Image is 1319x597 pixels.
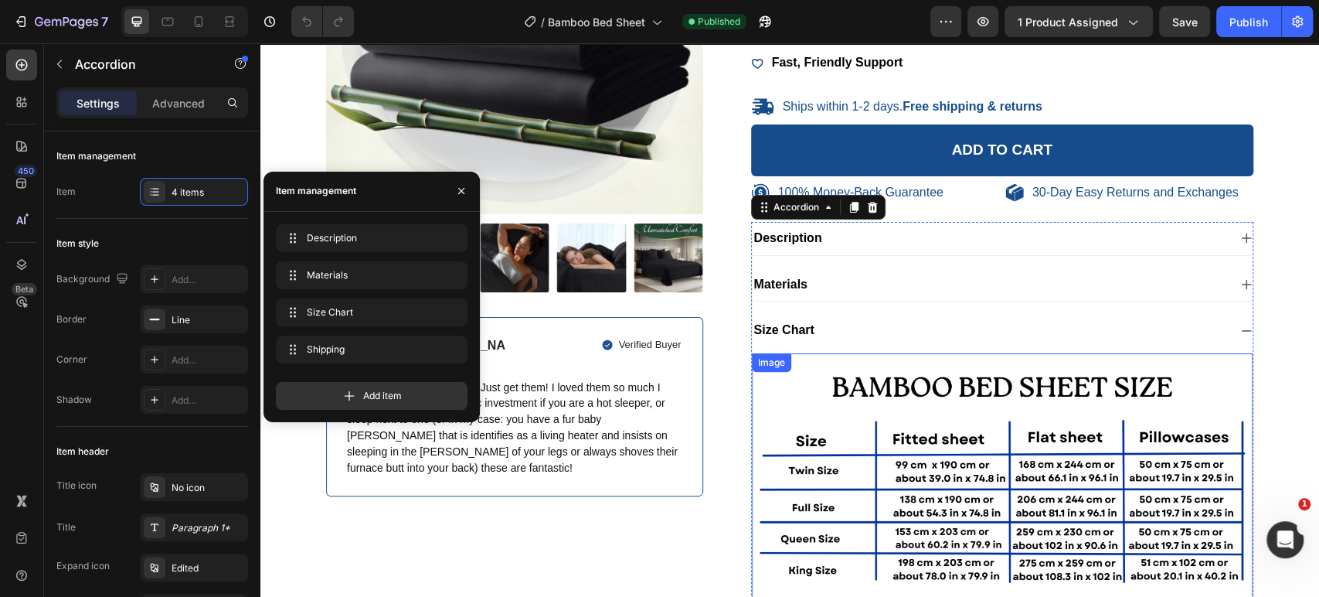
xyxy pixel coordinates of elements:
[494,279,554,295] p: Size Chart
[518,142,683,158] p: 100% Money-Back Guarantee
[698,15,740,29] span: Published
[495,312,528,326] div: Image
[1216,6,1281,37] button: Publish
[541,14,545,30] span: /
[172,561,244,575] div: Edited
[512,12,643,26] strong: Fast, Friendly Support
[76,95,120,111] p: Settings
[56,353,87,367] div: Corner
[172,394,244,408] div: Add...
[87,338,417,431] span: These sheets are amazing! Just get them! I loved them so much I bought a few sets! Fantastic inve...
[56,559,110,573] div: Expand icon
[172,273,244,287] div: Add...
[491,310,993,561] img: gempages_544109949421093982-dac068c9-6911-4a81-9047-12916558e1d2.png
[494,188,562,201] span: Description
[494,234,547,250] p: Materials
[75,55,206,73] p: Accordion
[307,231,430,245] span: Description
[1005,6,1153,37] button: 1 product assigned
[152,95,205,111] p: Advanced
[1298,498,1311,510] span: 1
[172,481,244,495] div: No icon
[56,520,76,534] div: Title
[548,14,645,30] span: Bamboo Bed Sheet
[56,185,76,199] div: Item
[172,186,244,200] div: 4 items
[363,389,402,403] span: Add item
[56,479,97,493] div: Title icon
[1018,14,1118,30] span: 1 product assigned
[56,149,136,163] div: Item management
[291,6,354,37] div: Undo/Redo
[510,157,562,171] div: Accordion
[359,295,421,307] span: Verified Buyer
[307,305,430,319] span: Size Chart
[101,12,108,31] p: 7
[522,56,782,72] p: Ships within 1-2 days.
[1172,15,1198,29] span: Save
[1229,14,1268,30] div: Publish
[260,43,1319,597] iframe: Design area
[276,184,356,198] div: Item management
[307,268,430,282] span: Materials
[1266,521,1304,558] iframe: Intercom live chat
[642,56,781,70] strong: Free shipping & returns
[56,269,131,290] div: Background
[12,283,37,295] div: Beta
[56,312,87,326] div: Border
[172,353,244,367] div: Add...
[15,165,37,177] div: 450
[56,445,109,459] div: Item header
[172,313,244,327] div: Line
[691,97,792,117] div: Add to cart
[491,81,994,133] button: Add to cart
[307,343,430,356] span: Shipping
[6,6,115,37] button: 7
[1159,6,1210,37] button: Save
[56,237,99,251] div: Item style
[772,142,978,158] p: 30-Day Easy Returns and Exchanges
[56,393,92,407] div: Shadow
[172,521,244,535] div: Paragraph 1*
